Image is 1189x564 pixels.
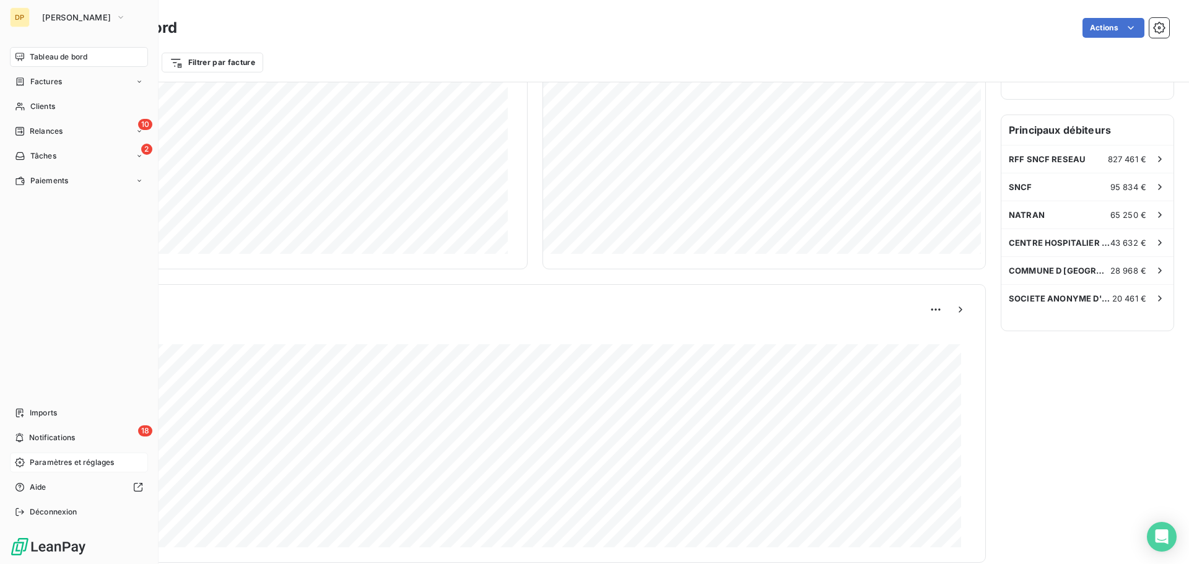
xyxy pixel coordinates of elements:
[1009,154,1086,164] span: RFF SNCF RESEAU
[1001,115,1174,145] h6: Principaux débiteurs
[30,482,46,493] span: Aide
[1110,238,1146,248] span: 43 632 €
[29,432,75,443] span: Notifications
[1110,210,1146,220] span: 65 250 €
[30,407,57,419] span: Imports
[42,12,111,22] span: [PERSON_NAME]
[1009,182,1032,192] span: SNCF
[30,150,56,162] span: Tâches
[1108,154,1146,164] span: 827 461 €
[10,477,148,497] a: Aide
[1112,293,1146,303] span: 20 461 €
[30,175,68,186] span: Paiements
[30,101,55,112] span: Clients
[1009,238,1110,248] span: CENTRE HOSPITALIER DE [GEOGRAPHIC_DATA]
[1009,210,1045,220] span: NATRAN
[1009,266,1110,275] span: COMMUNE D [GEOGRAPHIC_DATA] EN PERIGORD
[30,126,63,137] span: Relances
[1147,522,1177,552] div: Open Intercom Messenger
[162,53,263,72] button: Filtrer par facture
[1082,18,1144,38] button: Actions
[10,537,87,557] img: Logo LeanPay
[138,119,152,130] span: 10
[10,7,30,27] div: DP
[30,76,62,87] span: Factures
[138,425,152,436] span: 18
[1110,182,1146,192] span: 95 834 €
[141,144,152,155] span: 2
[1110,266,1146,275] span: 28 968 €
[30,457,114,468] span: Paramètres et réglages
[30,51,87,63] span: Tableau de bord
[1009,293,1112,303] span: SOCIETE ANONYME D'HABITATIONS A LOY
[30,506,77,518] span: Déconnexion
